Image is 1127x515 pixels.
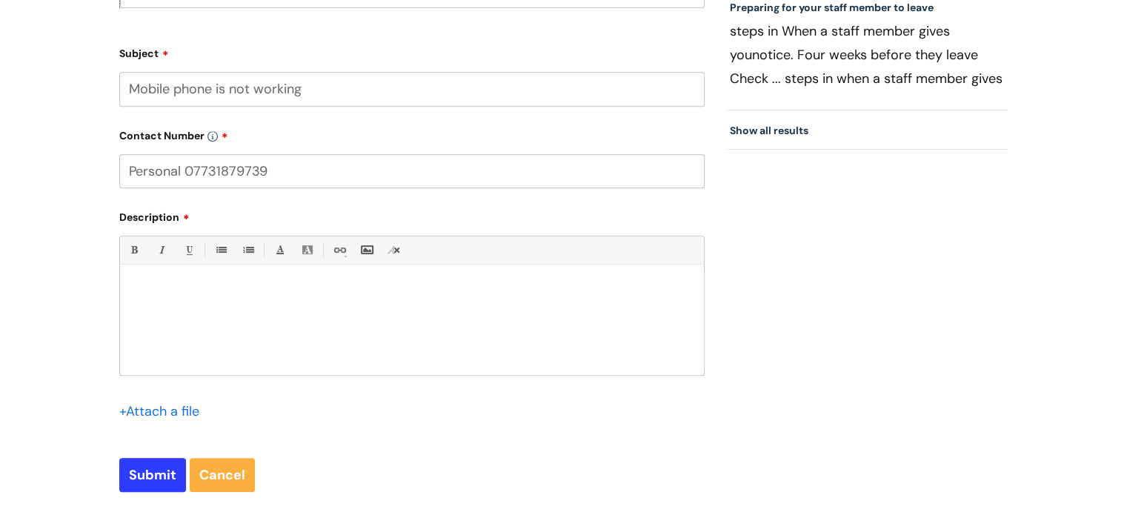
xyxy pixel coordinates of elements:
[119,458,186,492] input: Submit
[190,458,255,492] a: Cancel
[330,241,348,259] a: Link
[752,46,791,64] span: notice
[357,241,376,259] a: Insert Image...
[179,241,198,259] a: Underline(Ctrl-U)
[119,402,126,420] span: +
[124,241,143,259] a: Bold (Ctrl-B)
[730,1,934,14] a: Preparing for your staff member to leave
[730,124,808,137] a: Show all results
[270,241,289,259] a: Font Color
[119,206,705,224] label: Description
[119,124,705,142] label: Contact Number
[119,42,705,60] label: Subject
[730,19,1005,90] p: steps in When a staff member gives you . Four weeks before they leave Check ... steps in when a s...
[119,399,208,423] div: Attach a file
[239,241,257,259] a: 1. Ordered List (Ctrl-Shift-8)
[211,241,230,259] a: • Unordered List (Ctrl-Shift-7)
[152,241,170,259] a: Italic (Ctrl-I)
[385,241,403,259] a: Remove formatting (Ctrl-\)
[207,131,218,142] img: info-icon.svg
[298,241,316,259] a: Back Color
